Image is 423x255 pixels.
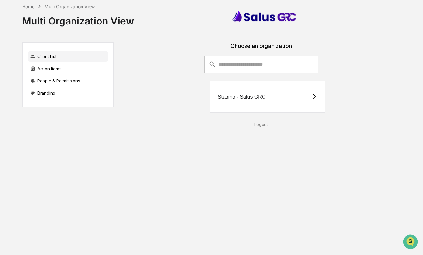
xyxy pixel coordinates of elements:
[6,49,18,61] img: 1746055101610-c473b297-6a78-478c-a979-82029cc54cd1
[218,94,266,100] div: Staging - Salus GRC
[4,79,44,90] a: 🖐️Preclearance
[22,10,134,27] div: Multi Organization View
[232,11,296,22] img: Salus GRC
[13,81,42,88] span: Preclearance
[204,56,318,73] div: consultant-dashboard__filter-organizations-search-bar
[119,42,403,56] div: Choose an organization
[13,93,41,100] span: Data Lookup
[22,4,34,9] div: Home
[22,56,82,61] div: We're available if you need us!
[28,87,108,99] div: Branding
[6,14,117,24] p: How can we help?
[22,49,106,56] div: Start new chat
[45,109,78,114] a: Powered byPylon
[28,75,108,87] div: People & Permissions
[6,94,12,99] div: 🔎
[28,63,108,74] div: Action Items
[119,122,403,127] div: Logout
[47,82,52,87] div: 🗄️
[44,79,82,90] a: 🗄️Attestations
[6,82,12,87] div: 🖐️
[44,4,95,9] div: Multi Organization View
[53,81,80,88] span: Attestations
[110,51,117,59] button: Start new chat
[64,109,78,114] span: Pylon
[28,51,108,62] div: Client List
[402,234,420,251] iframe: Open customer support
[4,91,43,102] a: 🔎Data Lookup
